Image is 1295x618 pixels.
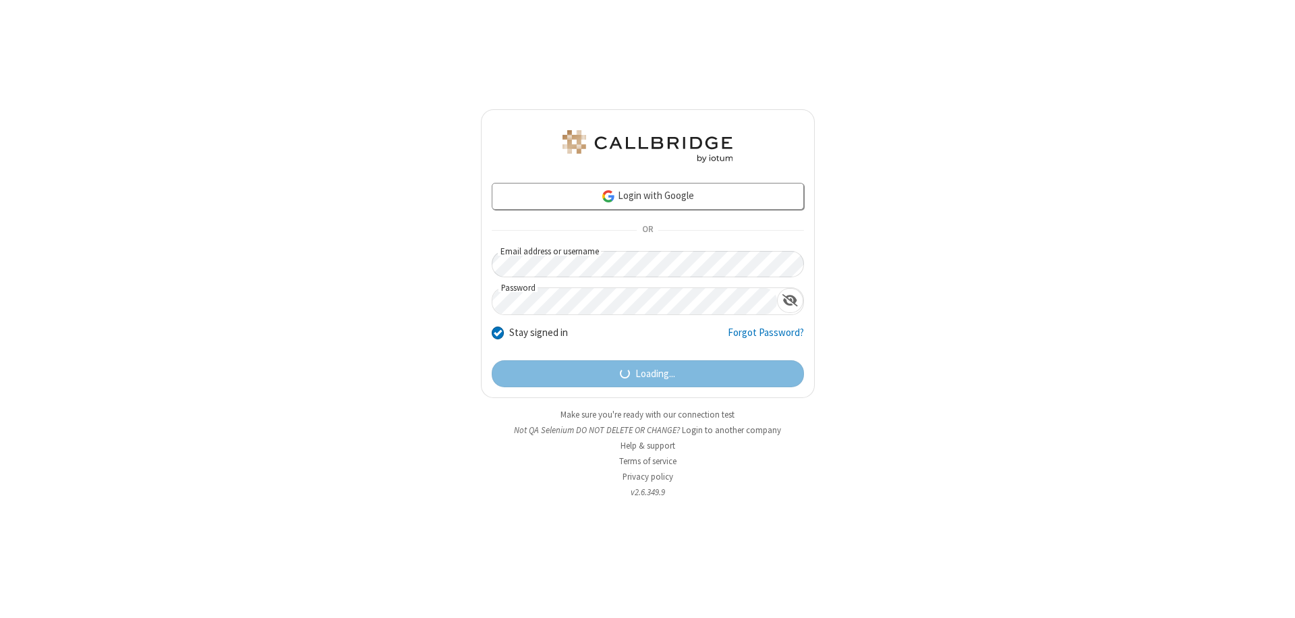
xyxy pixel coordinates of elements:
div: Show password [777,288,803,313]
input: Email address or username [492,251,804,277]
button: Login to another company [682,424,781,437]
a: Make sure you're ready with our connection test [560,409,735,420]
label: Stay signed in [509,325,568,341]
a: Forgot Password? [728,325,804,351]
input: Password [492,288,777,314]
img: google-icon.png [601,189,616,204]
li: v2.6.349.9 [481,486,815,499]
a: Privacy policy [623,471,673,482]
a: Terms of service [619,455,677,467]
a: Help & support [621,440,675,451]
span: OR [637,221,658,240]
li: Not QA Selenium DO NOT DELETE OR CHANGE? [481,424,815,437]
span: Loading... [635,366,675,382]
a: Login with Google [492,183,804,210]
button: Loading... [492,360,804,387]
img: QA Selenium DO NOT DELETE OR CHANGE [560,130,735,163]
